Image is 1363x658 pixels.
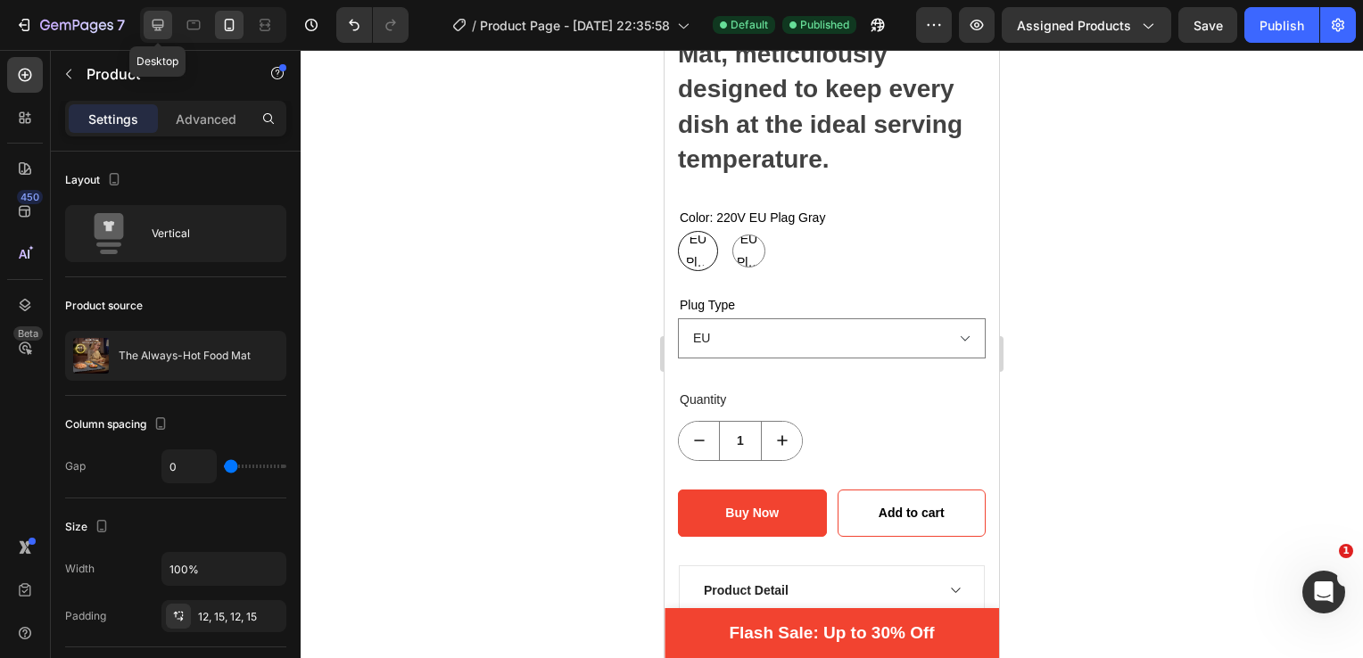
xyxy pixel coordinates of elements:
span: 1 [1339,544,1353,558]
span: Published [800,17,849,33]
button: 7 [7,7,133,43]
p: Product [87,63,238,85]
iframe: Intercom live chat [1302,571,1345,613]
button: Publish [1244,7,1319,43]
div: Column spacing [65,413,171,437]
button: Save [1178,7,1237,43]
p: The Always-Hot Food Mat [119,350,251,362]
div: Layout [65,169,125,193]
button: Add to cart [173,440,322,487]
p: Advanced [176,110,236,128]
span: 220V EU Plag White [69,156,100,246]
button: Buy Now [13,440,162,487]
input: Auto [162,553,285,585]
div: Width [65,561,95,577]
span: Save [1194,18,1223,33]
div: Size [65,515,112,539]
legend: Color: 220V EU Plag Gray [13,155,162,181]
span: Product Page - [DATE] 22:35:58 [480,16,670,35]
div: Gap [65,458,86,474]
div: Product source [65,298,143,314]
div: Buy Now [61,454,114,473]
iframe: Design area [665,50,999,658]
div: 450 [17,190,43,204]
button: decrement [14,372,54,410]
span: Assigned Products [1017,16,1131,35]
span: / [472,16,476,35]
div: Undo/Redo [336,7,409,43]
div: Product Detail [37,529,127,553]
span: 220V EU Plag Gray [18,156,49,246]
div: Padding [65,608,106,624]
input: Auto [162,450,216,482]
button: increment [97,372,137,410]
button: Assigned Products [1002,7,1171,43]
span: Default [731,17,768,33]
div: Quantity [13,337,321,363]
legend: Plug Type [13,243,72,268]
input: quantity [54,372,97,410]
div: Beta [13,326,43,341]
div: Publish [1260,16,1304,35]
div: Vertical [152,213,260,254]
div: Add to cart [214,454,280,473]
div: 12, 15, 12, 15 [198,609,282,625]
p: Settings [88,110,138,128]
p: 7 [117,14,125,36]
img: product feature img [73,338,109,374]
